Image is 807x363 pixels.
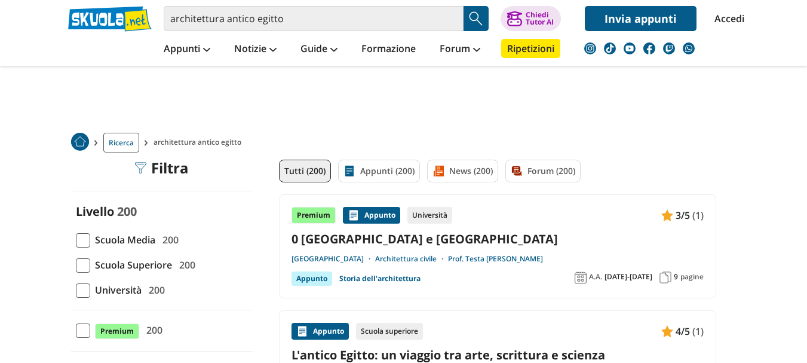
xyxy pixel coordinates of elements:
[161,39,213,60] a: Appunti
[674,272,678,282] span: 9
[589,272,602,282] span: A.A.
[291,254,375,264] a: [GEOGRAPHIC_DATA]
[683,42,695,54] img: WhatsApp
[142,322,162,338] span: 200
[71,133,89,151] img: Home
[339,272,421,286] a: Storia dell'architettura
[659,272,671,283] img: Pagine
[158,232,179,248] span: 200
[291,347,704,363] a: L'antico Egitto: un viaggio tra arte, scrittura e scienza
[76,203,114,219] label: Livello
[117,203,137,219] span: 200
[95,324,139,339] span: Premium
[231,39,280,60] a: Notizie
[680,272,704,282] span: pagine
[464,6,489,31] button: Search Button
[296,325,308,337] img: Appunti contenuto
[584,42,596,54] img: instagram
[343,207,400,224] div: Appunto
[427,160,498,182] a: News (200)
[692,324,704,339] span: (1)
[90,232,155,248] span: Scuola Media
[291,231,704,247] a: 0 [GEOGRAPHIC_DATA] e [GEOGRAPHIC_DATA]
[164,6,464,31] input: Cerca appunti, riassunti o versioni
[526,11,554,26] div: Chiedi Tutor AI
[467,10,485,28] img: Cerca appunti, riassunti o versioni
[676,208,690,223] span: 3/5
[348,209,360,221] img: Appunti contenuto
[511,165,523,177] img: Forum filtro contenuto
[297,39,340,60] a: Guide
[501,39,560,58] a: Ripetizioni
[134,162,146,174] img: Filtra filtri mobile
[605,272,652,282] span: [DATE]-[DATE]
[604,42,616,54] img: tiktok
[291,272,332,286] div: Appunto
[505,160,581,182] a: Forum (200)
[661,325,673,337] img: Appunti contenuto
[343,165,355,177] img: Appunti filtro contenuto
[692,208,704,223] span: (1)
[358,39,419,60] a: Formazione
[103,133,139,152] a: Ricerca
[375,254,448,264] a: Architettura civile
[90,257,172,273] span: Scuola Superiore
[291,323,349,340] div: Appunto
[714,6,740,31] a: Accedi
[134,160,189,176] div: Filtra
[575,272,587,283] img: Anno accademico
[661,209,673,221] img: Appunti contenuto
[338,160,420,182] a: Appunti (200)
[501,6,561,31] button: ChiediTutor AI
[144,282,165,298] span: 200
[432,165,444,177] img: News filtro contenuto
[71,133,89,152] a: Home
[585,6,696,31] a: Invia appunti
[174,257,195,273] span: 200
[676,324,690,339] span: 4/5
[437,39,483,60] a: Forum
[448,254,543,264] a: Prof. Testa [PERSON_NAME]
[624,42,636,54] img: youtube
[154,133,246,152] span: architettura antico egitto
[643,42,655,54] img: facebook
[90,282,142,298] span: Università
[291,207,336,224] div: Premium
[356,323,423,340] div: Scuola superiore
[279,160,331,182] a: Tutti (200)
[407,207,452,224] div: Università
[663,42,675,54] img: twitch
